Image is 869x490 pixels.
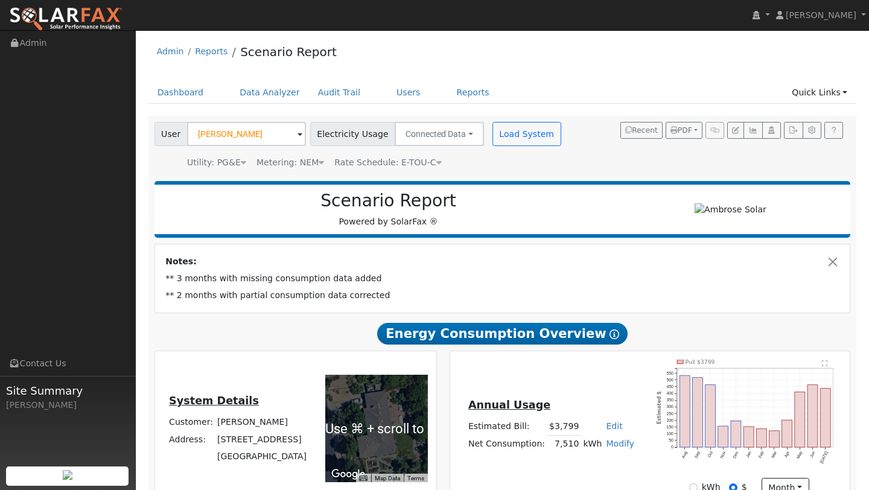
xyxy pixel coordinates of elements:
button: Map Data [375,474,400,483]
text: May [796,450,804,460]
text: 50 [669,438,673,442]
a: Terms [407,475,424,482]
text: Apr [784,450,791,459]
text: 400 [666,391,673,395]
td: [STREET_ADDRESS] [215,431,309,448]
a: Admin [157,46,184,56]
span: PDF [670,126,692,135]
td: Address: [167,431,215,448]
img: Ambrose Solar [695,203,766,216]
text: 100 [666,431,673,436]
text: 450 [666,384,673,389]
button: Load System [492,122,561,146]
a: Dashboard [148,81,213,104]
button: Login As [762,122,781,139]
td: $3,799 [547,418,581,435]
button: Edit User [727,122,744,139]
text: Mar [771,450,778,459]
a: Modify [606,439,634,448]
text: 0 [671,445,673,449]
button: Connected Data [395,122,484,146]
td: ** 2 months with partial consumption data corrected [164,287,842,304]
div: Metering: NEM [256,156,324,169]
button: Close [827,255,839,268]
u: System Details [169,395,259,407]
a: Audit Trail [309,81,369,104]
text: Feb [758,450,765,459]
text: Pull $3799 [686,358,715,364]
button: PDF [666,122,702,139]
text: [DATE] [820,450,829,464]
img: SolarFax [9,7,123,32]
rect: onclick="" [795,392,805,447]
span: Electricity Usage [310,122,395,146]
td: 7,510 [547,435,581,453]
rect: onclick="" [782,420,792,447]
input: Select a User [187,122,306,146]
span: Energy Consumption Overview [377,323,627,345]
text: Oct [707,450,713,458]
a: Data Analyzer [231,81,309,104]
a: Quick Links [783,81,856,104]
rect: onclick="" [769,431,780,447]
text:  [822,360,828,367]
span: [PERSON_NAME] [786,10,856,20]
td: [GEOGRAPHIC_DATA] [215,448,309,465]
h2: Scenario Report [167,191,610,211]
rect: onclick="" [718,426,728,447]
a: Edit [606,421,622,431]
text: Dec [732,450,739,459]
span: User [154,122,188,146]
td: Net Consumption: [466,435,547,453]
text: Nov [719,450,727,459]
a: Open this area in Google Maps (opens a new window) [328,466,368,482]
u: Annual Usage [468,399,550,411]
span: Site Summary [6,383,129,399]
text: Estimated $ [656,391,662,424]
rect: onclick="" [807,384,818,447]
a: Help Link [824,122,843,139]
strong: Notes: [165,256,197,266]
a: Reports [195,46,228,56]
text: 250 [666,411,673,415]
button: Keyboard shortcuts [359,474,368,483]
rect: onclick="" [705,384,716,447]
text: Jan [745,450,752,458]
text: 350 [666,398,673,402]
rect: onclick="" [692,377,702,447]
text: Sep [693,450,701,459]
div: [PERSON_NAME] [6,399,129,412]
text: Aug [681,450,688,459]
text: 150 [666,425,673,429]
i: Show Help [610,329,619,339]
img: retrieve [63,470,72,480]
button: Settings [803,122,821,139]
text: 300 [666,404,673,409]
div: Powered by SolarFax ® [161,191,617,228]
rect: onclick="" [743,427,754,447]
rect: onclick="" [756,428,766,447]
button: Recent [620,122,663,139]
td: Customer: [167,414,215,431]
a: Users [387,81,430,104]
text: 500 [666,378,673,382]
text: 200 [666,418,673,422]
td: kWh [581,435,604,453]
text: Jun [809,450,816,458]
rect: onclick="" [731,421,741,447]
td: Estimated Bill: [466,418,547,435]
td: [PERSON_NAME] [215,414,309,431]
text: 550 [666,371,673,375]
a: Reports [448,81,498,104]
rect: onclick="" [820,388,830,447]
button: Export Interval Data [784,122,803,139]
td: ** 3 months with missing consumption data added [164,270,842,287]
div: Utility: PG&E [187,156,246,169]
rect: onclick="" [680,375,690,447]
span: Alias: HETOUC [334,157,441,167]
a: Scenario Report [240,45,337,59]
img: Google [328,466,368,482]
button: Multi-Series Graph [743,122,762,139]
